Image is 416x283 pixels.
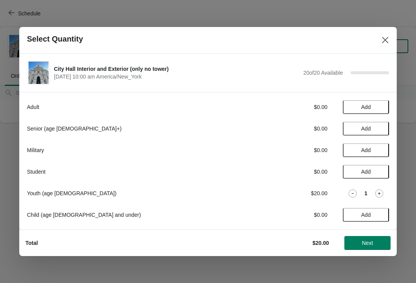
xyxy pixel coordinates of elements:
span: Add [361,169,371,175]
div: $0.00 [256,146,327,154]
span: 20 of 20 Available [303,70,343,76]
div: Student [27,168,241,176]
div: Adult [27,103,241,111]
div: $0.00 [256,168,327,176]
span: Add [361,212,371,218]
button: Add [343,100,389,114]
div: $20.00 [256,189,327,197]
div: $0.00 [256,211,327,219]
div: Military [27,146,241,154]
span: Next [362,240,373,246]
span: Add [361,126,371,132]
div: $0.00 [256,103,327,111]
button: Next [344,236,391,250]
div: Youth (age [DEMOGRAPHIC_DATA]) [27,189,241,197]
button: Add [343,122,389,136]
strong: 1 [364,189,367,197]
span: City Hall Interior and Exterior (only no tower) [54,65,299,73]
button: Add [343,208,389,222]
div: Senior (age [DEMOGRAPHIC_DATA]+) [27,125,241,132]
div: Child (age [DEMOGRAPHIC_DATA] and under) [27,211,241,219]
img: City Hall Interior and Exterior (only no tower) | | September 17 | 10:00 am America/New_York [29,62,49,84]
span: Add [361,147,371,153]
div: $0.00 [256,125,327,132]
button: Add [343,143,389,157]
strong: Total [25,240,38,246]
span: [DATE] 10:00 am America/New_York [54,73,299,80]
button: Add [343,165,389,179]
h2: Select Quantity [27,35,83,44]
strong: $20.00 [312,240,329,246]
span: Add [361,104,371,110]
button: Close [378,33,392,47]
